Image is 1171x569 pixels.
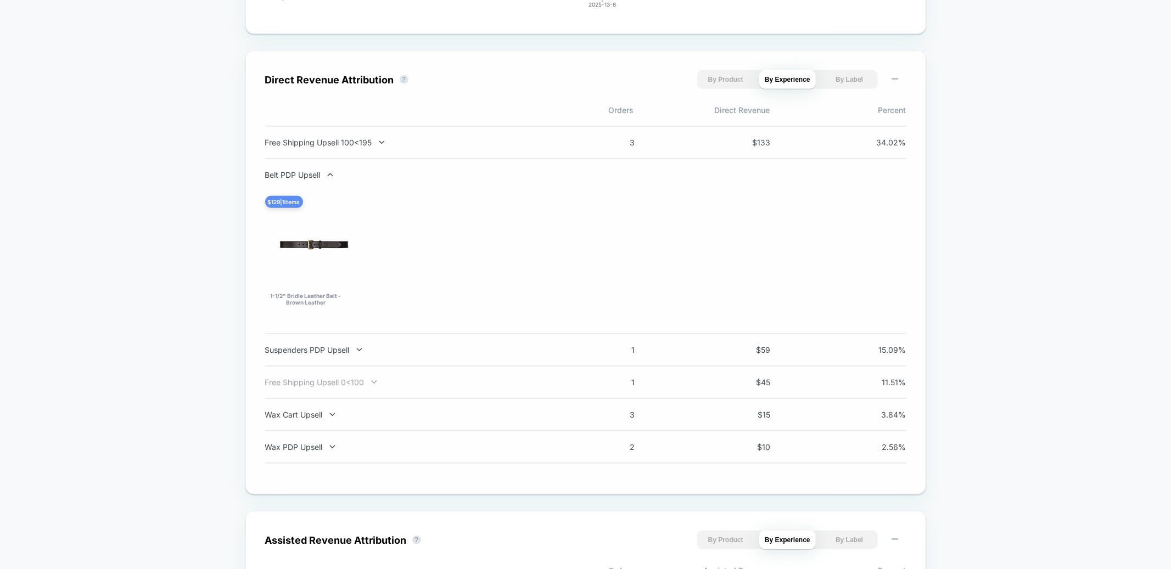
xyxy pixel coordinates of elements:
button: ? [412,536,421,544]
span: 1 [586,378,635,387]
span: 3 [586,410,635,419]
span: 3 [586,138,635,147]
div: Direct Revenue Attribution [265,74,394,86]
div: Assisted Revenue Attribution [265,534,407,546]
img: 1-1/2" Bridle Leather Belt - Brown Leather [271,201,357,288]
span: $ 45 [721,378,771,387]
div: Belt PDP Upsell [265,170,554,179]
span: 2.56 % [857,442,906,452]
div: Free Shipping Upsell 100<195 [265,138,554,147]
div: 1-1/2" Bridle Leather Belt - Brown Leather [271,292,341,306]
div: $ 129 | 1 items [265,196,303,208]
button: By Label [821,531,878,549]
button: By Label [821,70,878,89]
button: By Product [697,531,754,549]
span: Orders [498,105,634,115]
span: 34.02 % [857,138,906,147]
div: Wax PDP Upsell [265,442,554,452]
span: $ 59 [721,345,771,354]
span: 11.51 % [857,378,906,387]
tspan: 2025-13-8 [589,1,616,8]
span: $ 15 [721,410,771,419]
span: $ 10 [721,442,771,452]
span: 3.84 % [857,410,906,419]
div: Free Shipping Upsell 0<100 [265,378,554,387]
button: By Product [697,70,754,89]
span: 15.09 % [857,345,906,354]
div: Suspenders PDP Upsell [265,345,554,354]
span: 2 [586,442,635,452]
span: $ 133 [721,138,771,147]
button: By Experience [759,531,816,549]
button: ? [400,75,408,84]
div: Wax Cart Upsell [265,410,554,419]
span: Direct Revenue [634,105,770,115]
span: 1 [586,345,635,354]
button: By Experience [759,70,816,89]
span: Percent [770,105,906,115]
